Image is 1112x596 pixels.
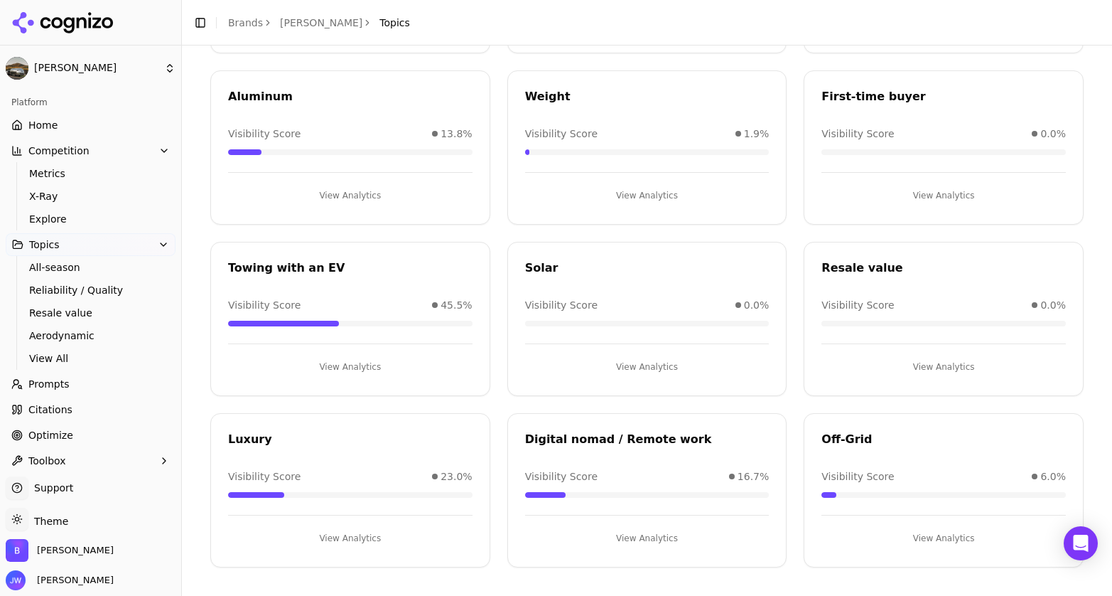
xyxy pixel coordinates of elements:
[525,356,770,378] button: View Analytics
[28,144,90,158] span: Competition
[23,209,158,229] a: Explore
[821,356,1066,378] button: View Analytics
[228,16,410,30] nav: breadcrumb
[228,17,263,28] a: Brands
[29,260,153,275] span: All-season
[6,114,176,137] a: Home
[29,189,153,203] span: X-Ray
[525,431,770,448] div: Digital nomad / Remote work
[228,127,301,141] span: Visibility Score
[29,212,153,226] span: Explore
[6,233,176,256] button: Topics
[228,431,473,448] div: Luxury
[1040,298,1066,312] span: 0.0%
[744,127,770,141] span: 1.9%
[31,574,114,587] span: [PERSON_NAME]
[28,403,72,417] span: Citations
[28,516,68,527] span: Theme
[228,356,473,378] button: View Analytics
[525,184,770,207] button: View Analytics
[6,570,114,590] button: Open user button
[441,127,472,141] span: 13.8%
[23,326,158,346] a: Aerodynamic
[23,303,158,323] a: Resale value
[821,260,1066,277] div: Resale value
[28,118,58,132] span: Home
[525,527,770,550] button: View Analytics
[744,298,770,312] span: 0.0%
[6,373,176,395] a: Prompts
[525,260,770,277] div: Solar
[6,539,28,562] img: Bowlus
[6,449,176,472] button: Toolbox
[441,469,472,484] span: 23.0%
[23,164,158,183] a: Metrics
[23,280,158,300] a: Reliability / Quality
[6,139,176,162] button: Competition
[228,527,473,550] button: View Analytics
[280,16,362,30] a: [PERSON_NAME]
[821,88,1066,105] div: First-time buyer
[525,469,598,484] span: Visibility Score
[37,544,114,557] span: Bowlus
[34,62,158,75] span: [PERSON_NAME]
[6,539,114,562] button: Open organization switcher
[379,16,410,30] span: Topics
[525,127,598,141] span: Visibility Score
[29,306,153,320] span: Resale value
[1040,127,1066,141] span: 0.0%
[821,469,894,484] span: Visibility Score
[228,260,473,277] div: Towing with an EV
[228,88,473,105] div: Aluminum
[29,351,153,366] span: View All
[23,257,158,277] a: All-season
[525,298,598,312] span: Visibility Score
[29,329,153,343] span: Aerodynamic
[28,377,70,391] span: Prompts
[23,348,158,368] a: View All
[821,184,1066,207] button: View Analytics
[6,424,176,447] a: Optimize
[6,398,176,421] a: Citations
[1040,469,1066,484] span: 6.0%
[228,184,473,207] button: View Analytics
[29,166,153,181] span: Metrics
[228,469,301,484] span: Visibility Score
[228,298,301,312] span: Visibility Score
[441,298,472,312] span: 45.5%
[28,428,73,442] span: Optimize
[738,469,769,484] span: 16.7%
[525,88,770,105] div: Weight
[28,454,66,468] span: Toolbox
[28,481,73,495] span: Support
[29,238,60,252] span: Topics
[821,431,1066,448] div: Off-Grid
[6,57,28,80] img: Bowlus
[6,570,26,590] img: Jonathan Wahl
[29,283,153,297] span: Reliability / Quality
[821,527,1066,550] button: View Analytics
[821,298,894,312] span: Visibility Score
[821,127,894,141] span: Visibility Score
[1064,526,1098,560] div: Open Intercom Messenger
[6,91,176,114] div: Platform
[23,186,158,206] a: X-Ray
